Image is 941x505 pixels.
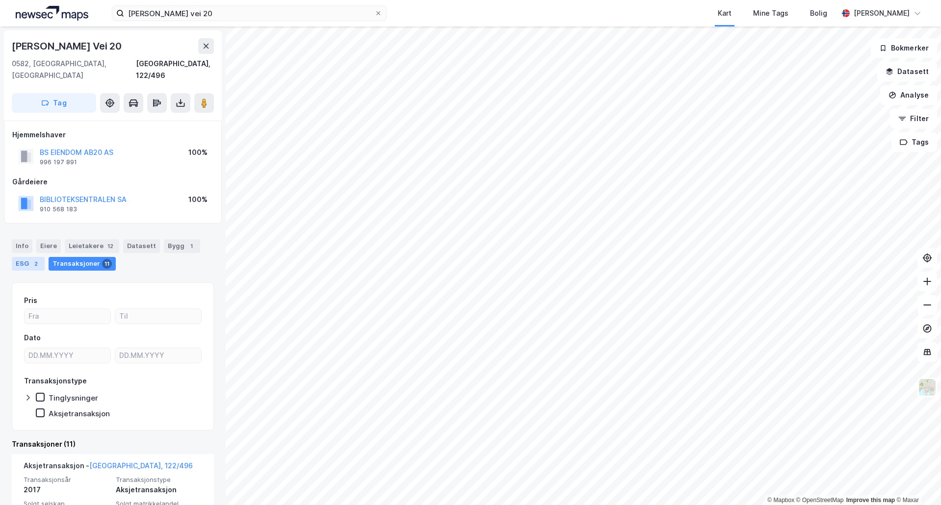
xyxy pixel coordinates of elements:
[877,62,937,81] button: Datasett
[124,6,374,21] input: Søk på adresse, matrikkel, gårdeiere, leietakere eller personer
[796,497,844,504] a: OpenStreetMap
[123,239,160,253] div: Datasett
[116,476,202,484] span: Transaksjonstype
[24,375,87,387] div: Transaksjonstype
[890,109,937,128] button: Filter
[871,38,937,58] button: Bokmerker
[12,438,214,450] div: Transaksjoner (11)
[188,147,208,158] div: 100%
[36,239,61,253] div: Eiere
[880,85,937,105] button: Analyse
[24,484,110,496] div: 2017
[753,7,788,19] div: Mine Tags
[810,7,827,19] div: Bolig
[89,461,193,470] a: [GEOGRAPHIC_DATA], 122/496
[12,129,213,141] div: Hjemmelshaver
[49,393,98,403] div: Tinglysninger
[16,6,88,21] img: logo.a4113a55bc3d86da70a041830d287a7e.svg
[854,7,910,19] div: [PERSON_NAME]
[49,409,110,418] div: Aksjetransaksjon
[12,176,213,188] div: Gårdeiere
[40,205,77,213] div: 910 568 183
[12,239,32,253] div: Info
[891,132,937,152] button: Tags
[24,460,193,476] div: Aksjetransaksjon -
[65,239,119,253] div: Leietakere
[24,295,37,306] div: Pris
[767,497,794,504] a: Mapbox
[40,158,77,166] div: 996 197 891
[12,93,96,113] button: Tag
[31,259,41,269] div: 2
[12,58,136,81] div: 0582, [GEOGRAPHIC_DATA], [GEOGRAPHIC_DATA]
[115,348,201,363] input: DD.MM.YYYY
[136,58,214,81] div: [GEOGRAPHIC_DATA], 122/496
[25,309,110,324] input: Fra
[102,259,112,269] div: 11
[12,257,45,271] div: ESG
[188,194,208,205] div: 100%
[25,348,110,363] input: DD.MM.YYYY
[115,309,201,324] input: Til
[718,7,732,19] div: Kart
[116,484,202,496] div: Aksjetransaksjon
[186,241,196,251] div: 1
[24,476,110,484] span: Transaksjonsår
[49,257,116,271] div: Transaksjoner
[846,497,895,504] a: Improve this map
[918,378,937,397] img: Z
[892,458,941,505] iframe: Chat Widget
[24,332,41,344] div: Dato
[105,241,115,251] div: 12
[164,239,200,253] div: Bygg
[12,38,124,54] div: [PERSON_NAME] Vei 20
